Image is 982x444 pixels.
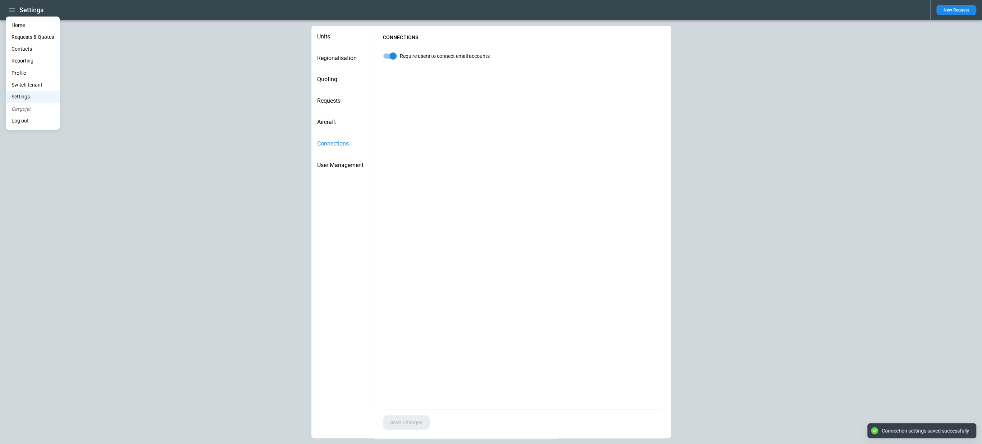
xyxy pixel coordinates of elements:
[6,31,60,43] a: Requests & Quotes
[6,55,60,67] a: Reporting
[6,91,60,103] a: Settings
[6,103,60,115] li: Cargojet
[882,427,969,434] div: Connection settings saved successfully
[6,19,60,31] a: Home
[6,67,60,79] a: Profile
[6,43,60,55] a: Contacts
[6,79,60,91] li: Switch tenant
[6,115,60,127] li: Log out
